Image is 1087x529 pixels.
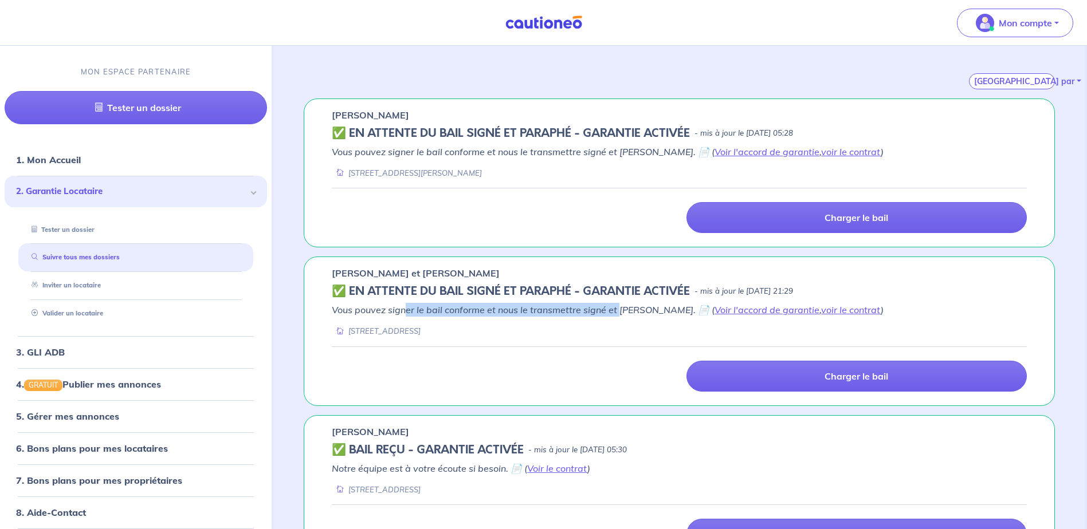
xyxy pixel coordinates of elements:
img: Cautioneo [501,15,587,30]
a: Inviter un locataire [27,282,101,290]
a: Tester un dossier [5,92,267,125]
h5: ✅️️️ EN ATTENTE DU BAIL SIGNÉ ET PARAPHÉ - GARANTIE ACTIVÉE [332,285,690,298]
div: 6. Bons plans pour mes locataires [5,437,267,460]
div: 7. Bons plans pour mes propriétaires [5,469,267,492]
div: Suivre tous mes dossiers [18,248,253,267]
div: state: CONTRACT-VALIDATED, Context: IN-MANAGEMENT,IS-GL-CAUTION [332,443,1027,457]
a: 8. Aide-Contact [16,507,86,518]
a: Voir l'accord de garantie [715,304,819,315]
a: Charger le bail [686,202,1027,233]
a: 1. Mon Accueil [16,155,81,166]
p: Mon compte [999,16,1052,30]
a: 7. Bons plans pour mes propriétaires [16,475,182,486]
a: 3. GLI ADB [16,346,65,358]
p: [PERSON_NAME] et [PERSON_NAME] [332,266,500,280]
p: - mis à jour le [DATE] 05:30 [528,444,627,456]
div: 3. GLI ADB [5,341,267,364]
p: Charger le bail [825,370,888,382]
a: Voir le contrat [527,463,587,474]
div: [STREET_ADDRESS] [332,484,421,495]
div: state: CONTRACT-SIGNED, Context: FINISHED,IS-GL-CAUTION [332,127,1027,140]
p: [PERSON_NAME] [332,108,409,122]
em: Vous pouvez signer le bail conforme et nous le transmettre signé et [PERSON_NAME]. 📄 ( , ) [332,146,884,157]
div: 5. Gérer mes annonces [5,405,267,428]
div: 8. Aide-Contact [5,501,267,524]
a: 5. Gérer mes annonces [16,410,119,422]
div: [STREET_ADDRESS] [332,326,421,337]
div: state: CONTRACT-SIGNED, Context: FINISHED,IS-GL-CAUTION [332,285,1027,298]
div: 4.GRATUITPublier mes annonces [5,373,267,396]
p: [PERSON_NAME] [332,425,409,439]
p: Charger le bail [825,212,888,223]
a: Suivre tous mes dossiers [27,254,120,262]
div: 2. Garantie Locataire [5,176,267,208]
em: Notre équipe est à votre écoute si besoin. 📄 ( ) [332,463,590,474]
a: 6. Bons plans pour mes locataires [16,443,168,454]
a: Voir l'accord de garantie [715,146,819,157]
button: [GEOGRAPHIC_DATA] par [969,73,1055,89]
p: MON ESPACE PARTENAIRE [81,66,191,77]
button: illu_account_valid_menu.svgMon compte [957,9,1073,37]
div: Tester un dossier [18,220,253,239]
img: illu_account_valid_menu.svg [976,14,994,32]
h5: ✅️️️ EN ATTENTE DU BAIL SIGNÉ ET PARAPHÉ - GARANTIE ACTIVÉE [332,127,690,140]
a: 4.GRATUITPublier mes annonces [16,378,161,390]
div: Valider un locataire [18,304,253,323]
a: Charger le bail [686,361,1027,392]
a: voir le contrat [821,146,881,157]
div: 1. Mon Accueil [5,149,267,172]
div: [STREET_ADDRESS][PERSON_NAME] [332,168,482,179]
a: Valider un locataire [27,309,103,317]
p: - mis à jour le [DATE] 21:29 [694,286,793,297]
div: Inviter un locataire [18,277,253,295]
a: voir le contrat [821,304,881,315]
p: - mis à jour le [DATE] 05:28 [694,128,793,139]
a: Tester un dossier [27,226,95,234]
em: Vous pouvez signer le bail conforme et nous le transmettre signé et [PERSON_NAME]. 📄 ( , ) [332,304,884,315]
span: 2. Garantie Locataire [16,185,247,199]
h5: ✅ BAIL REÇU - GARANTIE ACTIVÉE [332,443,524,457]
